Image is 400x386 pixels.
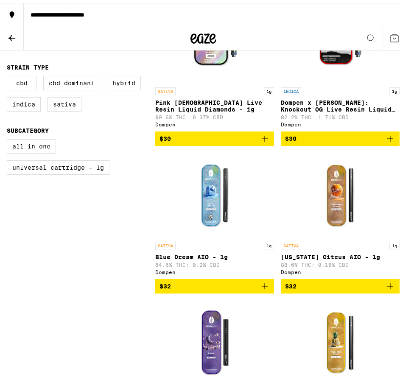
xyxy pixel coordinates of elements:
[7,136,56,151] label: All-In-One
[5,6,61,13] span: Hi. Need any help?
[155,276,274,291] button: Add to bag
[7,61,49,68] legend: Strain Type
[48,94,81,109] label: Sativa
[298,150,383,235] img: Dompen - California Citrus AIO - 1g
[389,239,400,246] p: 1g
[155,239,176,246] p: SATIVA
[285,132,297,139] span: $30
[107,73,141,87] label: Hybrid
[155,129,274,143] button: Add to bag
[264,84,274,92] p: 1g
[389,84,400,92] p: 1g
[7,124,49,131] legend: Subcategory
[281,239,301,246] p: SATIVA
[155,84,176,92] p: SATIVA
[172,297,257,382] img: Dompen - Luna CBN Sleep AIO - 1g
[155,96,274,110] p: Pink [DEMOGRAPHIC_DATA] Live Resin Liquid Diamonds - 1g
[159,280,171,287] span: $32
[7,157,109,172] label: Universal Cartridge - 1g
[281,96,400,110] p: Dompen x [PERSON_NAME]: Knockout OG Live Resin Liquid Diamonds - 1g
[155,251,274,257] p: Blue Dream AIO - 1g
[281,129,400,143] button: Add to bag
[281,251,400,257] p: [US_STATE] Citrus AIO - 1g
[281,259,400,265] p: 88.6% THC: 0.18% CBD
[172,150,257,235] img: Dompen - Blue Dream AIO - 1g
[155,266,274,272] div: Dompen
[155,150,274,276] a: Open page for Blue Dream AIO - 1g from Dompen
[7,94,41,109] label: Indica
[281,150,400,276] a: Open page for California Citrus AIO - 1g from Dompen
[281,276,400,291] button: Add to bag
[7,73,36,87] label: CBD
[285,280,297,287] span: $32
[281,266,400,272] div: Dompen
[281,84,301,92] p: INDICA
[298,297,383,382] img: Dompen - Pineapple Coast AIO - 1g
[264,239,274,246] p: 1g
[155,112,274,117] p: 89.6% THC: 0.37% CBD
[155,119,274,124] div: Dompen
[43,73,100,87] label: CBD Dominant
[281,112,400,117] p: 82.2% THC: 1.71% CBD
[281,119,400,124] div: Dompen
[155,259,274,265] p: 84.6% THC: 0.2% CBD
[159,132,171,139] span: $30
